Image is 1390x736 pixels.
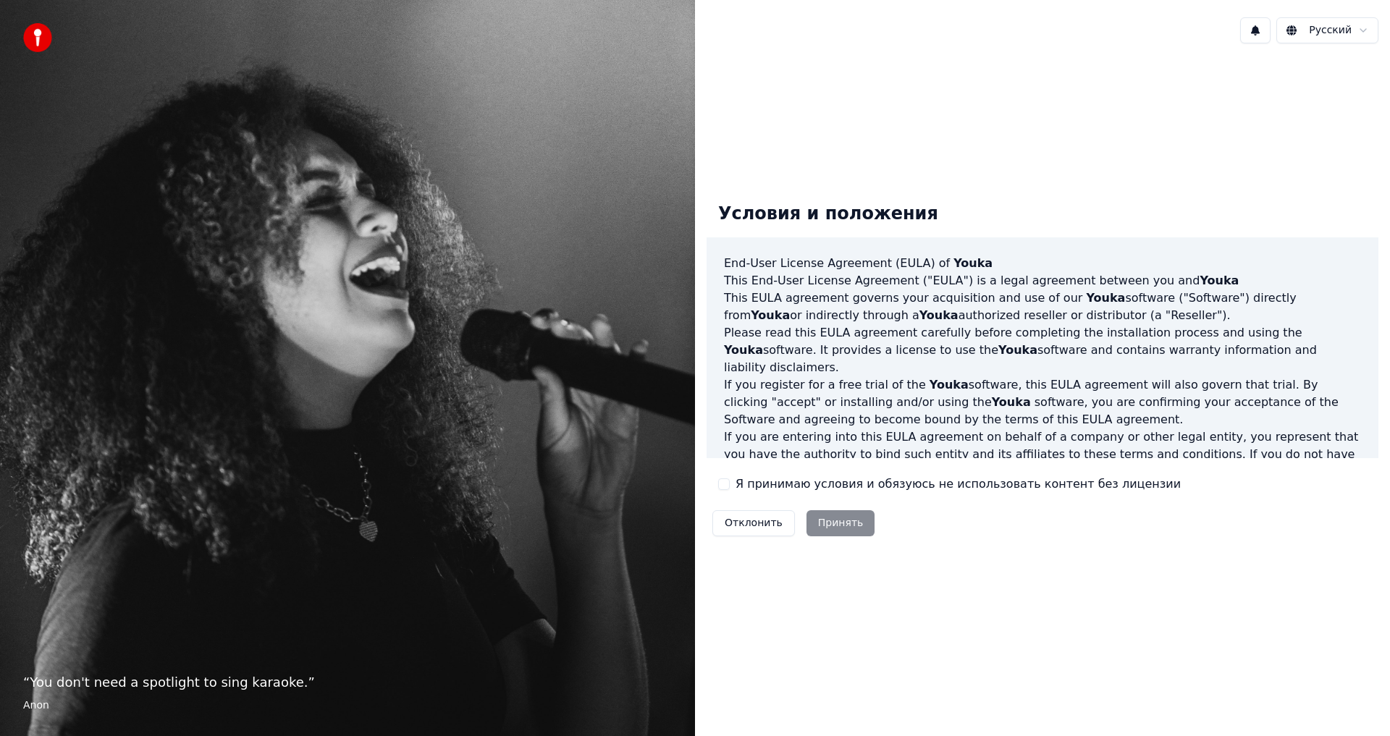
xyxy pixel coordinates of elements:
[736,475,1181,493] label: Я принимаю условия и обязуюсь не использовать контент без лицензии
[1200,274,1239,287] span: Youka
[23,672,672,693] p: “ You don't need a spotlight to sing karaoke. ”
[707,191,950,237] div: Условия и положения
[919,308,959,322] span: Youka
[712,510,795,536] button: Отклонить
[992,395,1031,409] span: Youka
[724,255,1361,272] h3: End-User License Agreement (EULA) of
[724,343,763,357] span: Youka
[930,378,969,392] span: Youka
[1086,291,1125,305] span: Youka
[23,698,672,713] footer: Anon
[751,308,790,322] span: Youka
[998,343,1037,357] span: Youka
[724,272,1361,289] p: This End-User License Agreement ("EULA") is a legal agreement between you and
[724,428,1361,498] p: If you are entering into this EULA agreement on behalf of a company or other legal entity, you re...
[23,23,52,52] img: youka
[724,289,1361,324] p: This EULA agreement governs your acquisition and use of our software ("Software") directly from o...
[724,324,1361,376] p: Please read this EULA agreement carefully before completing the installation process and using th...
[724,376,1361,428] p: If you register for a free trial of the software, this EULA agreement will also govern that trial...
[953,256,993,270] span: Youka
